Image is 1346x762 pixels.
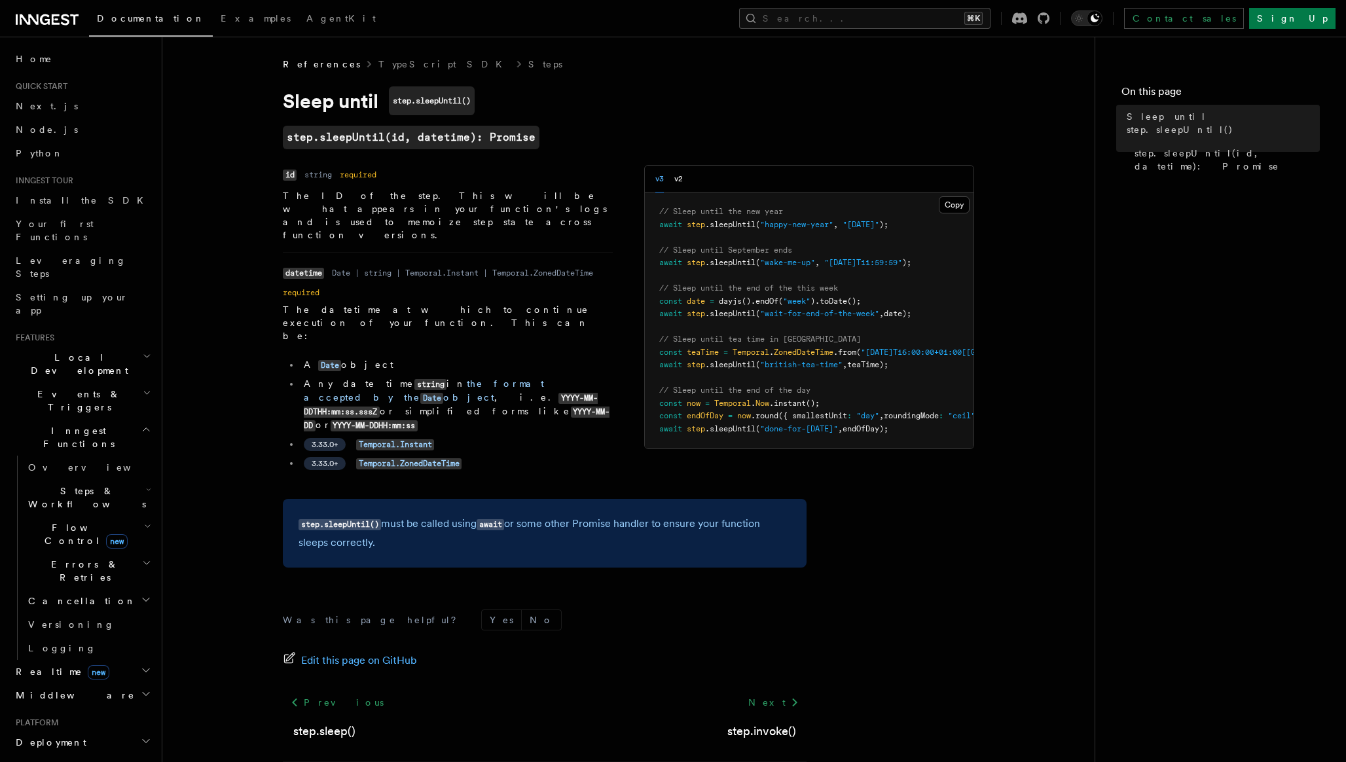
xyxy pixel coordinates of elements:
[10,351,143,377] span: Local Development
[737,411,751,420] span: now
[283,189,613,242] p: The ID of the step. This will be what appears in your function's logs and is used to memoize step...
[760,220,833,229] span: "happy-new-year"
[23,516,154,553] button: Flow Controlnew
[332,268,593,278] dd: Date | string | Temporal.Instant | Temporal.ZonedDateTime
[420,393,443,404] code: Date
[687,220,705,229] span: step
[687,309,705,318] span: step
[221,13,291,24] span: Examples
[1124,8,1244,29] a: Contact sales
[23,553,154,589] button: Errors & Retries
[687,411,723,420] span: endOfDay
[389,86,475,115] code: step.sleepUntil()
[948,411,975,420] span: "ceil"
[23,484,146,511] span: Steps & Workflows
[815,258,820,267] span: ,
[97,13,205,24] span: Documentation
[300,377,613,432] li: Any date time in , i.e. or simplified forms like or
[10,212,154,249] a: Your first Functions
[10,346,154,382] button: Local Development
[728,411,733,420] span: =
[964,12,983,25] kbd: ⌘K
[283,613,465,626] p: Was this page helpful?
[739,8,991,29] button: Search...⌘K
[10,456,154,660] div: Inngest Functions
[283,303,613,342] p: The datetime at which to continue execution of your function. This can be:
[10,689,135,702] span: Middleware
[733,348,769,357] span: Temporal
[879,411,884,420] span: ,
[705,424,755,433] span: .sleepUntil
[760,258,815,267] span: "wake-me-up"
[304,170,332,180] dd: string
[755,220,760,229] span: (
[719,297,742,306] span: dayjs
[687,399,700,408] span: now
[312,458,338,469] span: 3.33.0+
[659,424,682,433] span: await
[482,610,521,630] button: Yes
[318,360,341,371] code: Date
[1121,105,1320,141] a: Sleep until step.sleepUntil()
[760,424,838,433] span: "done-for-[DATE]"
[1127,110,1320,136] span: Sleep until step.sleepUntil()
[723,348,728,357] span: =
[714,399,751,408] span: Temporal
[10,665,109,678] span: Realtime
[28,462,163,473] span: Overview
[23,589,154,613] button: Cancellation
[213,4,299,35] a: Examples
[659,335,861,344] span: // Sleep until tea time in [GEOGRAPHIC_DATA]
[23,479,154,516] button: Steps & Workflows
[806,399,820,408] span: ();
[16,195,151,206] span: Install the SDK
[10,717,59,728] span: Platform
[88,665,109,680] span: new
[774,348,833,357] span: ZonedDateTime
[783,297,810,306] span: "week"
[710,297,714,306] span: =
[10,731,154,754] button: Deployment
[705,360,755,369] span: .sleepUntil
[1135,147,1320,173] span: step.sleepUntil(id, datetime): Promise
[378,58,510,71] a: TypeScript SDK
[283,287,319,298] dd: required
[16,219,94,242] span: Your first Functions
[856,348,861,357] span: (
[659,386,810,395] span: // Sleep until the end of the day
[843,360,847,369] span: ,
[16,292,128,316] span: Setting up your app
[10,424,141,450] span: Inngest Functions
[769,399,806,408] span: .instant
[755,399,769,408] span: Now
[356,439,434,450] code: Temporal.Instant
[299,4,384,35] a: AgentKit
[847,360,888,369] span: teaTime);
[283,170,297,181] code: id
[778,411,847,420] span: ({ smallestUnit
[760,360,843,369] span: "british-tea-time"
[16,148,64,158] span: Python
[884,309,911,318] span: date);
[833,220,838,229] span: ,
[687,258,705,267] span: step
[705,258,755,267] span: .sleepUntil
[755,258,760,267] span: (
[283,126,539,149] code: step.sleepUntil(id, datetime): Promise
[16,124,78,135] span: Node.js
[340,170,376,180] dd: required
[1249,8,1336,29] a: Sign Up
[687,348,719,357] span: teaTime
[751,411,778,420] span: .round
[755,424,760,433] span: (
[659,245,792,255] span: // Sleep until September ends
[28,619,115,630] span: Versioning
[10,81,67,92] span: Quick start
[23,636,154,660] a: Logging
[655,166,664,192] button: v3
[687,360,705,369] span: step
[810,297,815,306] span: )
[727,722,796,740] a: step.invoke()
[300,358,613,372] li: A object
[10,249,154,285] a: Leveraging Steps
